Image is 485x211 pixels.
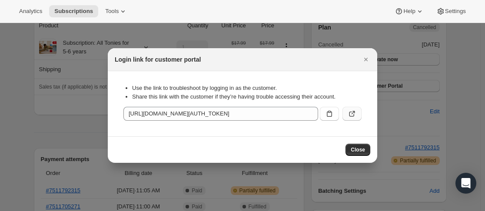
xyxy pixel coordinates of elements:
[100,5,133,17] button: Tools
[132,84,362,92] li: Use the link to troubleshoot by logging in as the customer.
[132,92,362,101] li: Share this link with the customer if they’re having trouble accessing their account.
[351,146,365,153] span: Close
[403,8,415,15] span: Help
[445,8,466,15] span: Settings
[115,55,201,64] h2: Login link for customer portal
[105,8,119,15] span: Tools
[54,8,93,15] span: Subscriptions
[431,5,471,17] button: Settings
[389,5,429,17] button: Help
[360,53,372,66] button: Close
[49,5,98,17] button: Subscriptions
[345,144,370,156] button: Close
[455,173,476,194] div: Open Intercom Messenger
[14,5,47,17] button: Analytics
[19,8,42,15] span: Analytics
